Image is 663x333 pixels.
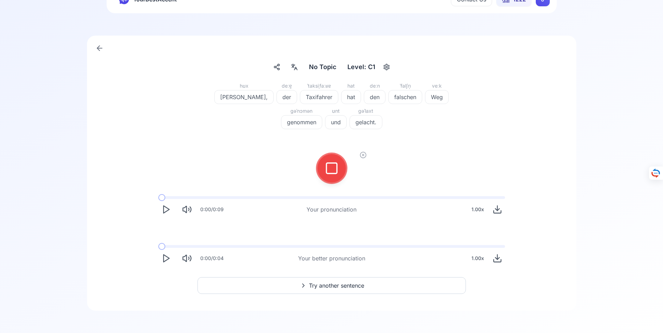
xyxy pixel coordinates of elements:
[341,90,361,104] button: hat
[300,82,338,90] div: ˈtaksiˌfaːʁɐ
[300,90,338,104] button: Taxifahrer
[158,251,174,266] button: Play
[306,61,339,73] button: No Topic
[307,205,356,214] div: Your pronunciation
[364,90,385,104] button: den
[214,90,274,104] button: [PERSON_NAME],
[388,90,422,104] button: falschen
[425,93,448,101] span: Weg
[300,93,338,101] span: Taxifahrer
[469,251,487,265] div: 1.00 x
[349,107,382,115] div: ɡəˈlaxt
[215,93,273,101] span: [PERSON_NAME],
[349,115,382,129] button: gelacht.
[197,277,466,294] button: Try another sentence
[276,82,297,90] div: deːɐ̯
[341,93,361,101] span: hat
[341,82,361,90] div: hat
[364,93,385,101] span: den
[281,107,322,115] div: ɡəˈnɔmən
[298,254,365,262] div: Your better pronunciation
[200,255,224,262] div: 0:00 / 0:04
[179,251,195,266] button: Mute
[389,93,422,101] span: falschen
[214,82,274,90] div: hʊx
[276,90,297,104] button: der
[350,118,382,126] span: gelacht.
[158,202,174,217] button: Play
[364,82,385,90] div: deːn
[325,115,347,129] button: und
[277,93,297,101] span: der
[490,251,505,266] button: Download audio
[309,281,364,290] span: Try another sentence
[469,202,487,216] div: 1.00 x
[388,82,422,90] div: ˈfalʃn̩
[325,118,346,126] span: und
[325,107,347,115] div: ʊnt
[179,202,195,217] button: Mute
[281,118,322,126] span: genommen
[309,62,336,72] span: No Topic
[425,82,449,90] div: veːk
[425,90,449,104] button: Weg
[281,115,322,129] button: genommen
[490,202,505,217] button: Download audio
[345,61,392,73] button: Level: C1
[200,206,224,213] div: 0:00 / 0:09
[345,61,378,73] div: Level: C1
